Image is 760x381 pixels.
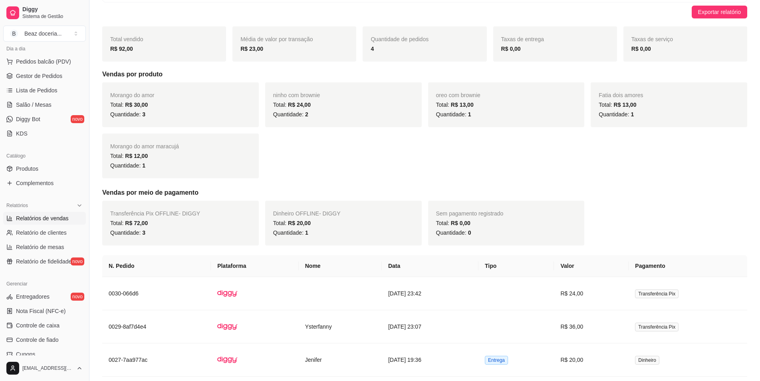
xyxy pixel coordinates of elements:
[554,255,629,277] th: Valor
[102,255,211,277] th: N. Pedido
[16,115,40,123] span: Diggy Bot
[273,111,308,118] span: Quantidade:
[102,310,211,343] td: 0029-8af7d4e4
[16,72,62,80] span: Gestor de Pedidos
[16,257,71,265] span: Relatório de fidelidade
[3,348,86,361] a: Cupons
[614,102,637,108] span: R$ 13,00
[451,220,470,226] span: R$ 0,00
[631,111,634,118] span: 1
[3,98,86,111] a: Salão / Mesas
[125,153,148,159] span: R$ 12,00
[485,356,508,365] span: Entrega
[382,310,478,343] td: [DATE] 23:07
[110,36,143,42] span: Total vendido
[501,46,521,52] strong: R$ 0,00
[629,255,747,277] th: Pagamento
[299,310,382,343] td: Ysterfanny
[599,92,643,98] span: Fatia dois amores
[3,212,86,225] a: Relatórios de vendas
[24,30,62,38] div: Beaz doceria ...
[3,70,86,82] a: Gestor de Pedidos
[3,277,86,290] div: Gerenciar
[22,365,73,371] span: [EMAIL_ADDRESS][DOMAIN_NAME]
[16,293,50,301] span: Entregadores
[305,111,308,118] span: 2
[110,153,148,159] span: Total:
[382,255,478,277] th: Data
[288,220,311,226] span: R$ 20,00
[16,307,65,315] span: Nota Fiscal (NFC-e)
[436,229,471,236] span: Quantidade:
[554,343,629,377] td: R$ 20,00
[16,165,38,173] span: Produtos
[692,6,747,18] button: Exportar relatório
[125,102,148,108] span: R$ 30,00
[16,130,28,138] span: KDS
[635,356,659,365] span: Dinheiro
[110,229,145,236] span: Quantidade:
[599,102,636,108] span: Total:
[110,143,179,150] span: Morango do amor maracujá
[631,46,651,52] strong: R$ 0,00
[22,13,83,20] span: Sistema de Gestão
[436,210,504,217] span: Sem pagamento registrado
[110,46,133,52] strong: R$ 92,00
[6,202,28,209] span: Relatórios
[10,30,18,38] span: B
[554,310,629,343] td: R$ 36,00
[102,70,747,79] h5: Vendas por produto
[16,214,69,222] span: Relatórios de vendas
[3,319,86,332] a: Controle de caixa
[3,290,86,303] a: Entregadoresnovo
[16,101,52,109] span: Salão / Mesas
[16,179,54,187] span: Complementos
[142,111,145,118] span: 3
[635,289,679,298] span: Transferência Pix
[468,111,471,118] span: 1
[478,255,554,277] th: Tipo
[3,127,86,140] a: KDS
[273,220,311,226] span: Total:
[273,229,308,236] span: Quantidade:
[305,229,308,236] span: 1
[3,162,86,175] a: Produtos
[110,102,148,108] span: Total:
[299,343,382,377] td: Jenifer
[217,350,237,370] img: diggy
[110,220,148,226] span: Total:
[211,255,299,277] th: Plataforma
[3,255,86,268] a: Relatório de fidelidadenovo
[273,92,320,98] span: ninho com brownie
[3,359,86,378] button: [EMAIL_ADDRESS][DOMAIN_NAME]
[16,350,35,358] span: Cupons
[142,229,145,236] span: 3
[3,3,86,22] a: DiggySistema de Gestão
[436,220,470,226] span: Total:
[110,92,155,98] span: Morango do amor
[468,229,471,236] span: 0
[635,323,679,331] span: Transferência Pix
[125,220,148,226] span: R$ 72,00
[102,188,747,197] h5: Vendas por meio de pagamento
[631,36,673,42] span: Taxas de serviço
[599,111,634,118] span: Quantidade:
[382,343,478,377] td: [DATE] 19:36
[273,210,341,217] span: Dinheiro OFFLINE - DIGGY
[3,305,86,317] a: Nota Fiscal (NFC-e)
[3,113,86,126] a: Diggy Botnovo
[371,46,374,52] strong: 4
[110,162,145,169] span: Quantidade:
[3,150,86,162] div: Catálogo
[501,36,544,42] span: Taxas de entrega
[436,92,480,98] span: oreo com brownie
[3,84,86,97] a: Lista de Pedidos
[240,36,313,42] span: Média de valor por transação
[3,55,86,68] button: Pedidos balcão (PDV)
[3,333,86,346] a: Controle de fiado
[110,210,200,217] span: Transferência Pix OFFLINE - DIGGY
[698,8,741,16] span: Exportar relatório
[16,336,59,344] span: Controle de fiado
[110,111,145,118] span: Quantidade:
[3,26,86,42] button: Select a team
